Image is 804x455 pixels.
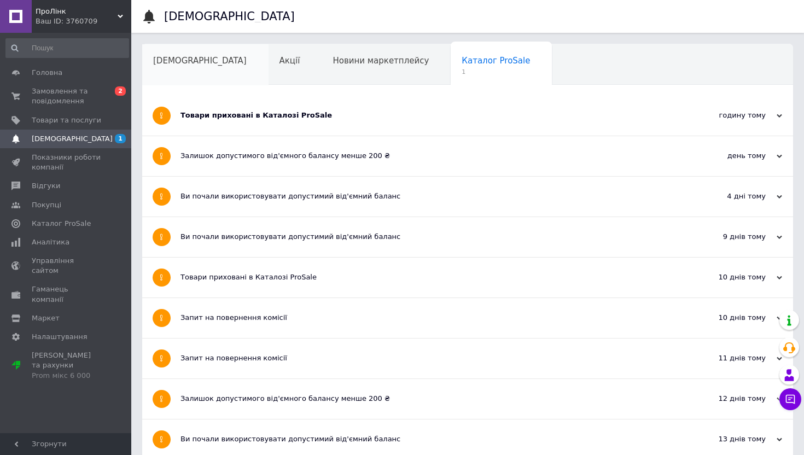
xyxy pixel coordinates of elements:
div: Товари приховані в Каталозі ProSale [180,272,673,282]
span: ПроЛінк [36,7,118,16]
div: 11 днів тому [673,353,782,363]
div: годину тому [673,110,782,120]
span: 1 [115,134,126,143]
span: Каталог ProSale [32,219,91,229]
div: день тому [673,151,782,161]
div: Ви почали використовувати допустимий від'ємний баланс [180,434,673,444]
span: Замовлення та повідомлення [32,86,101,106]
span: Аналітика [32,237,69,247]
div: Запит на повернення комісії [180,313,673,323]
div: Ви почали використовувати допустимий від'ємний баланс [180,191,673,201]
span: Показники роботи компанії [32,153,101,172]
span: Товари та послуги [32,115,101,125]
span: Відгуки [32,181,60,191]
span: [PERSON_NAME] та рахунки [32,351,101,381]
span: [DEMOGRAPHIC_DATA] [153,56,247,66]
span: Маркет [32,313,60,323]
div: 10 днів тому [673,313,782,323]
div: Prom мікс 6 000 [32,371,101,381]
button: Чат з покупцем [779,388,801,410]
div: Залишок допустимого від'ємного балансу менше 200 ₴ [180,394,673,404]
span: [DEMOGRAPHIC_DATA] [32,134,113,144]
div: Запит на повернення комісії [180,353,673,363]
h1: [DEMOGRAPHIC_DATA] [164,10,295,23]
div: 13 днів тому [673,434,782,444]
span: 2 [115,86,126,96]
div: 9 днів тому [673,232,782,242]
span: Каталог ProSale [462,56,530,66]
span: Акції [279,56,300,66]
span: Налаштування [32,332,88,342]
span: Управління сайтом [32,256,101,276]
div: Товари приховані в Каталозі ProSale [180,110,673,120]
span: Гаманець компанії [32,284,101,304]
div: 10 днів тому [673,272,782,282]
input: Пошук [5,38,129,58]
span: 1 [462,68,530,76]
div: Ваш ID: 3760709 [36,16,131,26]
div: 12 днів тому [673,394,782,404]
div: Залишок допустимого від'ємного балансу менше 200 ₴ [180,151,673,161]
span: Головна [32,68,62,78]
div: Ви почали використовувати допустимий від'ємний баланс [180,232,673,242]
span: Новини маркетплейсу [333,56,429,66]
div: 4 дні тому [673,191,782,201]
span: Покупці [32,200,61,210]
